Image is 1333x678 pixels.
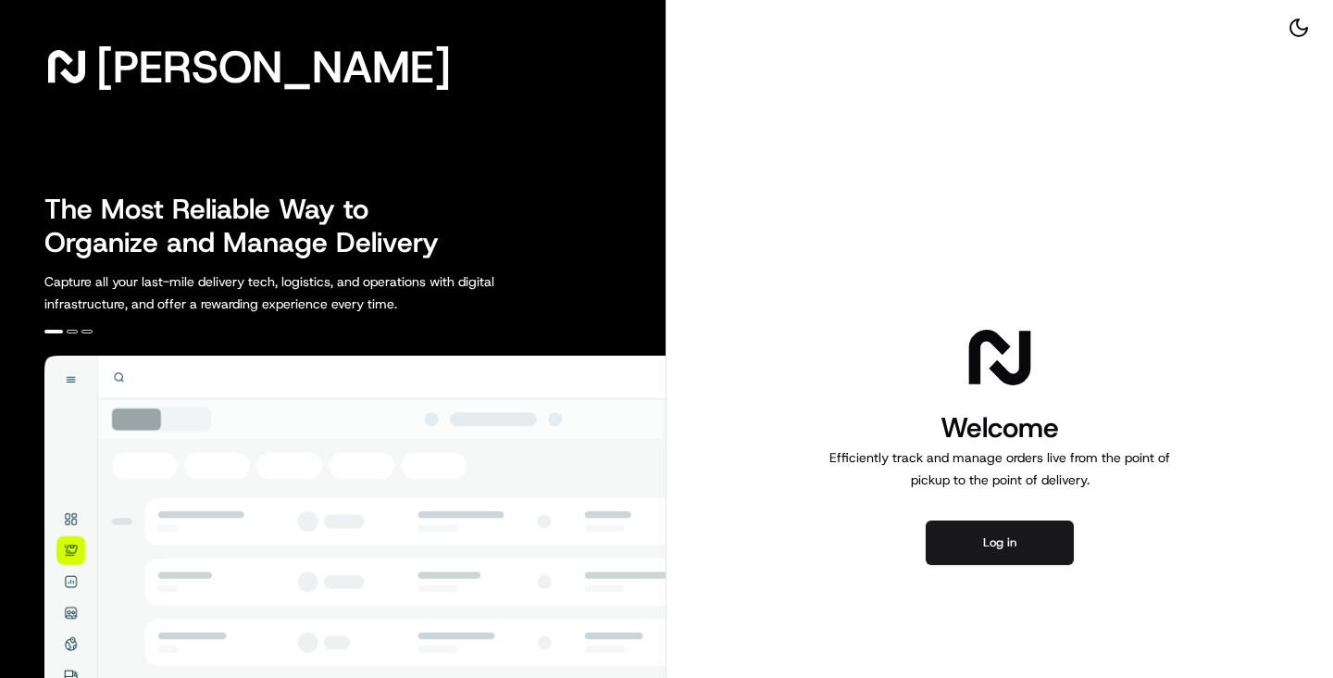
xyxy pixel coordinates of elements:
h1: Welcome [822,409,1177,446]
p: Efficiently track and manage orders live from the point of pickup to the point of delivery. [822,446,1177,491]
h2: The Most Reliable Way to Organize and Manage Delivery [44,193,459,259]
p: Capture all your last-mile delivery tech, logistics, and operations with digital infrastructure, ... [44,270,578,315]
button: Log in [926,521,1074,565]
span: [PERSON_NAME] [96,48,451,85]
